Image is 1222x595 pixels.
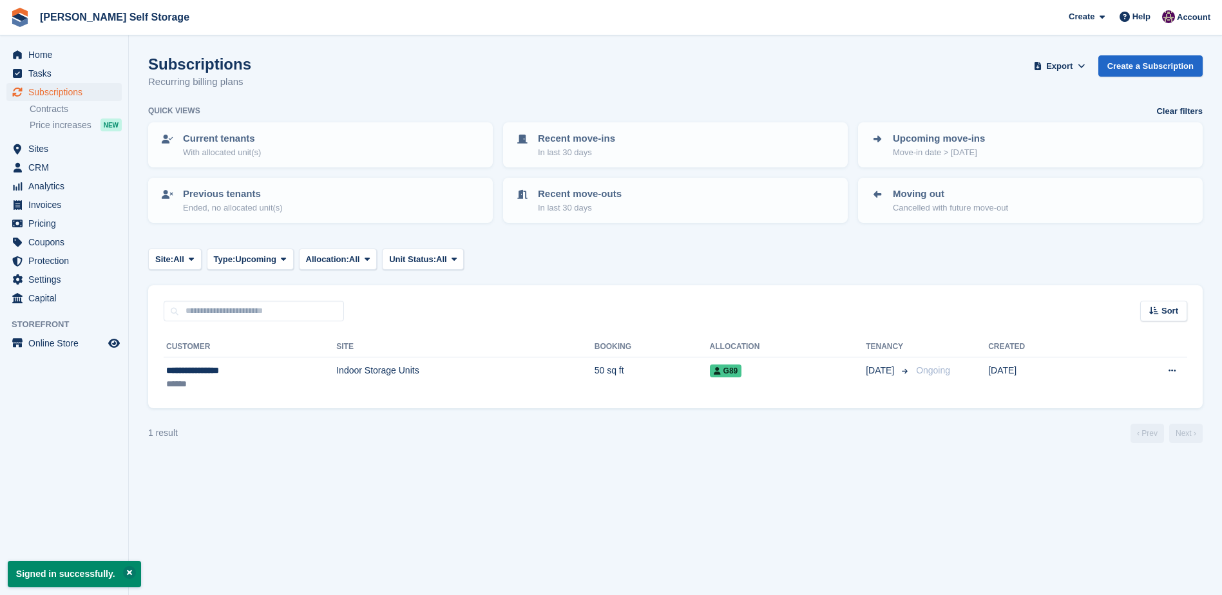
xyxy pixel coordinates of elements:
[28,334,106,352] span: Online Store
[8,561,141,587] p: Signed in successfully.
[149,124,492,166] a: Current tenants With allocated unit(s)
[148,55,251,73] h1: Subscriptions
[893,202,1008,214] p: Cancelled with future move-out
[916,365,950,375] span: Ongoing
[1031,55,1088,77] button: Export
[436,253,447,266] span: All
[28,196,106,214] span: Invoices
[538,146,615,159] p: In last 30 days
[6,140,122,158] a: menu
[148,105,200,117] h6: Quick views
[28,64,106,82] span: Tasks
[504,124,846,166] a: Recent move-ins In last 30 days
[183,187,283,202] p: Previous tenants
[988,357,1103,398] td: [DATE]
[12,318,128,331] span: Storefront
[336,337,595,357] th: Site
[28,83,106,101] span: Subscriptions
[1131,424,1164,443] a: Previous
[389,253,436,266] span: Unit Status:
[893,146,985,159] p: Move-in date > [DATE]
[6,214,122,232] a: menu
[235,253,276,266] span: Upcoming
[1132,10,1150,23] span: Help
[538,187,622,202] p: Recent move-outs
[710,364,742,377] span: G89
[6,289,122,307] a: menu
[538,202,622,214] p: In last 30 days
[336,357,595,398] td: Indoor Storage Units
[1161,305,1178,317] span: Sort
[28,214,106,232] span: Pricing
[214,253,236,266] span: Type:
[859,124,1201,166] a: Upcoming move-ins Move-in date > [DATE]
[349,253,360,266] span: All
[6,233,122,251] a: menu
[1169,424,1203,443] a: Next
[183,202,283,214] p: Ended, no allocated unit(s)
[6,177,122,195] a: menu
[859,179,1201,222] a: Moving out Cancelled with future move-out
[10,8,30,27] img: stora-icon-8386f47178a22dfd0bd8f6a31ec36ba5ce8667c1dd55bd0f319d3a0aa187defe.svg
[30,118,122,132] a: Price increases NEW
[30,103,122,115] a: Contracts
[6,83,122,101] a: menu
[35,6,195,28] a: [PERSON_NAME] Self Storage
[6,334,122,352] a: menu
[504,179,846,222] a: Recent move-outs In last 30 days
[1069,10,1094,23] span: Create
[1046,60,1073,73] span: Export
[382,249,464,270] button: Unit Status: All
[538,131,615,146] p: Recent move-ins
[6,270,122,288] a: menu
[148,249,202,270] button: Site: All
[1128,424,1205,443] nav: Page
[28,252,106,270] span: Protection
[183,146,261,159] p: With allocated unit(s)
[106,335,122,351] a: Preview store
[6,64,122,82] a: menu
[893,187,1008,202] p: Moving out
[28,46,106,64] span: Home
[710,337,866,357] th: Allocation
[893,131,985,146] p: Upcoming move-ins
[28,270,106,288] span: Settings
[1162,10,1175,23] img: Nikki Ambrosini
[1177,11,1210,24] span: Account
[866,364,897,377] span: [DATE]
[183,131,261,146] p: Current tenants
[155,253,173,266] span: Site:
[1098,55,1203,77] a: Create a Subscription
[148,426,178,440] div: 1 result
[595,337,710,357] th: Booking
[6,46,122,64] a: menu
[6,196,122,214] a: menu
[988,337,1103,357] th: Created
[6,252,122,270] a: menu
[6,158,122,176] a: menu
[28,289,106,307] span: Capital
[28,140,106,158] span: Sites
[28,158,106,176] span: CRM
[148,75,251,90] p: Recurring billing plans
[28,177,106,195] span: Analytics
[28,233,106,251] span: Coupons
[306,253,349,266] span: Allocation:
[100,118,122,131] div: NEW
[595,357,710,398] td: 50 sq ft
[149,179,492,222] a: Previous tenants Ended, no allocated unit(s)
[866,337,911,357] th: Tenancy
[164,337,336,357] th: Customer
[207,249,294,270] button: Type: Upcoming
[1156,105,1203,118] a: Clear filters
[299,249,377,270] button: Allocation: All
[173,253,184,266] span: All
[30,119,91,131] span: Price increases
